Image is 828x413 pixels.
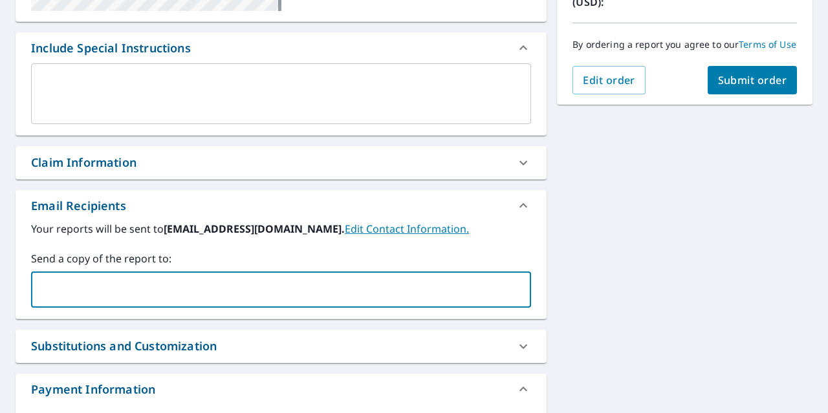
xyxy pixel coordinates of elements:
[31,381,155,398] div: Payment Information
[16,146,547,179] div: Claim Information
[572,66,646,94] button: Edit order
[16,32,547,63] div: Include Special Instructions
[739,38,796,50] a: Terms of Use
[16,190,547,221] div: Email Recipients
[718,73,787,87] span: Submit order
[16,330,547,363] div: Substitutions and Customization
[31,39,191,57] div: Include Special Instructions
[583,73,635,87] span: Edit order
[31,337,217,355] div: Substitutions and Customization
[31,154,136,171] div: Claim Information
[164,222,345,236] b: [EMAIL_ADDRESS][DOMAIN_NAME].
[31,221,531,237] label: Your reports will be sent to
[708,66,798,94] button: Submit order
[31,251,531,266] label: Send a copy of the report to:
[572,39,797,50] p: By ordering a report you agree to our
[16,374,547,405] div: Payment Information
[345,222,469,236] a: EditContactInfo
[31,197,126,215] div: Email Recipients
